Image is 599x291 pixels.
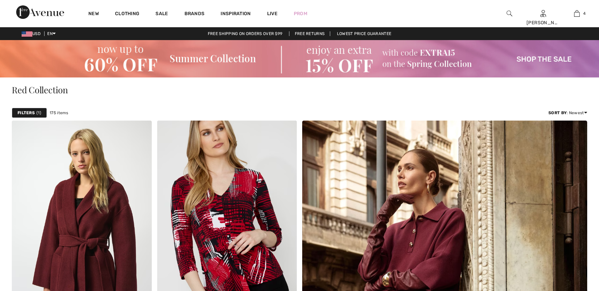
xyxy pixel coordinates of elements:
[18,110,35,116] strong: Filters
[155,11,168,18] a: Sale
[294,10,307,17] a: Prom
[115,11,139,18] a: Clothing
[88,11,99,18] a: New
[12,84,68,96] span: Red Collection
[526,12,560,26] div: A [PERSON_NAME]
[560,9,593,18] a: 4
[332,31,397,36] a: Lowest Price Guarantee
[289,31,331,36] a: Free Returns
[16,5,64,19] img: 1ère Avenue
[221,11,251,18] span: Inspiration
[548,110,587,116] div: : Newest
[583,10,586,17] span: 4
[548,110,567,115] strong: Sort By
[267,10,278,17] a: Live
[36,110,41,116] span: 1
[507,9,512,18] img: search the website
[184,11,205,18] a: Brands
[22,31,32,37] img: US Dollar
[47,31,56,36] span: EN
[574,9,580,18] img: My Bag
[202,31,288,36] a: Free shipping on orders over $99
[50,110,68,116] span: 175 items
[22,31,43,36] span: USD
[540,10,546,17] a: Sign In
[540,9,546,18] img: My Info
